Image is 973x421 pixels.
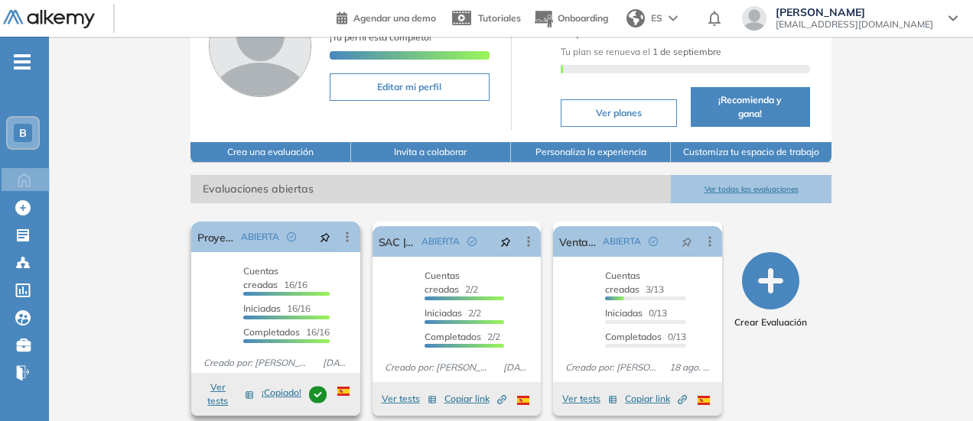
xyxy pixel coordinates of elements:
[379,361,497,374] span: Creado por: [PERSON_NAME]
[308,225,342,249] button: pushpin
[425,331,500,342] span: 2/2
[425,270,478,295] span: 2/2
[444,390,506,408] button: Copiar link
[651,11,662,25] span: ES
[605,331,662,342] span: Completados
[533,2,608,35] button: Onboarding
[734,316,807,329] span: Crear Evaluación
[337,8,436,26] a: Agendar una demo
[243,265,308,290] span: 16/16
[698,396,710,405] img: ESP
[670,229,704,254] button: pushpin
[561,99,677,127] button: Ver planes
[262,386,327,403] span: ¡Copiado!
[467,237,477,246] span: check-circle
[425,307,481,319] span: 2/2
[444,392,506,406] span: Copiar link
[478,12,521,24] span: Tutoriales
[649,237,658,246] span: check-circle
[663,361,716,374] span: 18 ago. 2025
[561,46,721,57] span: Tu plan se renueva el
[734,252,807,329] button: Crear Evaluación
[243,265,278,290] span: Cuentas creadas
[559,226,597,257] a: Ventas - [GEOGRAPHIC_DATA]
[691,87,810,127] button: ¡Recomienda y gana!
[605,307,643,319] span: Iniciadas
[562,390,617,408] button: Ver tests
[197,222,235,252] a: Proyectos - [GEOGRAPHIC_DATA]
[776,6,933,18] span: [PERSON_NAME]
[243,326,300,338] span: Completados
[320,231,330,243] span: pushpin
[353,12,436,24] span: Agendar una demo
[605,270,664,295] span: 3/13
[605,331,686,342] span: 0/13
[605,307,667,319] span: 0/13
[500,235,511,248] span: pushpin
[671,175,831,203] button: Ver todas las evaluaciones
[241,230,279,244] span: ABIERTA
[337,387,350,396] img: ESP
[199,381,254,408] button: Ver tests
[603,235,641,248] span: ABIERTA
[626,9,645,28] img: world
[197,356,316,370] span: Creado por: [PERSON_NAME]
[3,10,95,29] img: Logo
[425,331,481,342] span: Completados
[517,396,529,405] img: ESP
[330,31,431,43] span: ¡Tu perfil está completo!
[243,303,311,314] span: 16/16
[605,270,640,295] span: Cuentas creadas
[190,142,350,163] button: Crea una evaluación
[379,226,416,257] a: SAC | [GEOGRAPHIC_DATA]
[650,46,721,57] b: 1 de septiembre
[243,303,281,314] span: Iniciadas
[425,307,462,319] span: Iniciadas
[425,270,460,295] span: Cuentas creadas
[243,326,330,338] span: 16/16
[421,235,460,248] span: ABIERTA
[559,361,663,374] span: Creado por: [PERSON_NAME]
[489,229,522,254] button: pushpin
[558,12,608,24] span: Onboarding
[351,142,511,163] button: Invita a colaborar
[317,356,354,370] span: [DATE]
[287,232,296,241] span: check-circle
[497,361,535,374] span: [DATE]
[669,15,678,21] img: arrow
[190,175,671,203] span: Evaluaciones abiertas
[682,235,692,248] span: pushpin
[625,390,687,408] button: Copiar link
[671,142,831,163] button: Customiza tu espacio de trabajo
[19,127,27,139] span: B
[511,142,671,163] button: Personaliza la experiencia
[262,381,327,408] button: ¡Copiado!
[330,73,489,101] button: Editar mi perfil
[625,392,687,406] span: Copiar link
[776,18,933,31] span: [EMAIL_ADDRESS][DOMAIN_NAME]
[14,60,31,63] i: -
[382,390,437,408] button: Ver tests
